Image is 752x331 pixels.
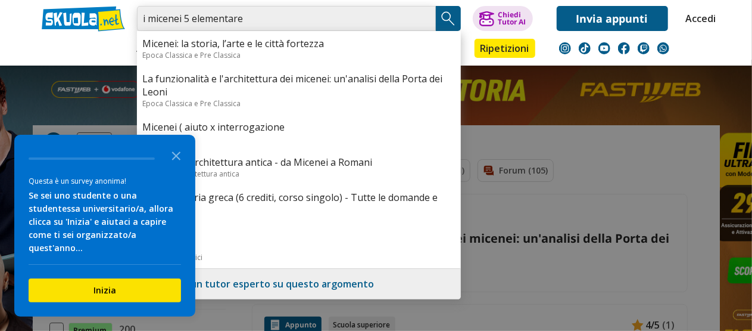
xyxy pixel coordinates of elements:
button: ChiediTutor AI [473,6,533,31]
div: Epoca Classica e Pre Classica [143,98,455,109]
div: Storia [143,134,455,144]
a: Trova un tutor esperto su questo argomento [161,277,375,290]
a: Invia appunti [557,6,668,31]
div: Survey [14,135,195,317]
div: Questa è un survey anonima! [29,175,181,187]
div: Giochi Matematici [143,252,455,262]
button: Close the survey [164,143,188,167]
a: Micenei: la storia, l’arte e le città fortezza [143,37,455,50]
img: instagram [559,42,571,54]
img: youtube [598,42,610,54]
div: Se sei uno studente o una studentessa universitario/a, allora clicca su 'Inizia' e aiutaci a capi... [29,189,181,255]
img: Cerca appunti, riassunti o versioni [439,10,457,27]
a: Micenei ( aiuto x interrogazione [143,120,455,134]
img: facebook [618,42,630,54]
a: Appunti [134,39,188,60]
div: Storia greca [143,217,455,227]
div: Chiedi Tutor AI [498,11,526,26]
button: Inizia [29,279,181,302]
input: Cerca appunti, riassunti o versioni [137,6,436,31]
a: Storia dell'architettura antica - da Micenei a Romani [143,156,455,169]
button: Search Button [436,6,461,31]
div: Storia dell'architettura antica [143,169,455,179]
a: Accedi [686,6,711,31]
a: Ripetizioni [475,39,535,58]
a: Paniere Storia greca (6 crediti, corso singolo) - Tutte le domande e risposte [143,191,455,217]
a: La funzionalità e l'architettura dei micenei: un'analisi della Porta dei Leoni [143,72,455,98]
a: Multipli di 5 [143,239,455,252]
img: tiktok [579,42,591,54]
div: Epoca Classica e Pre Classica [143,50,455,60]
img: WhatsApp [657,42,669,54]
img: twitch [638,42,650,54]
